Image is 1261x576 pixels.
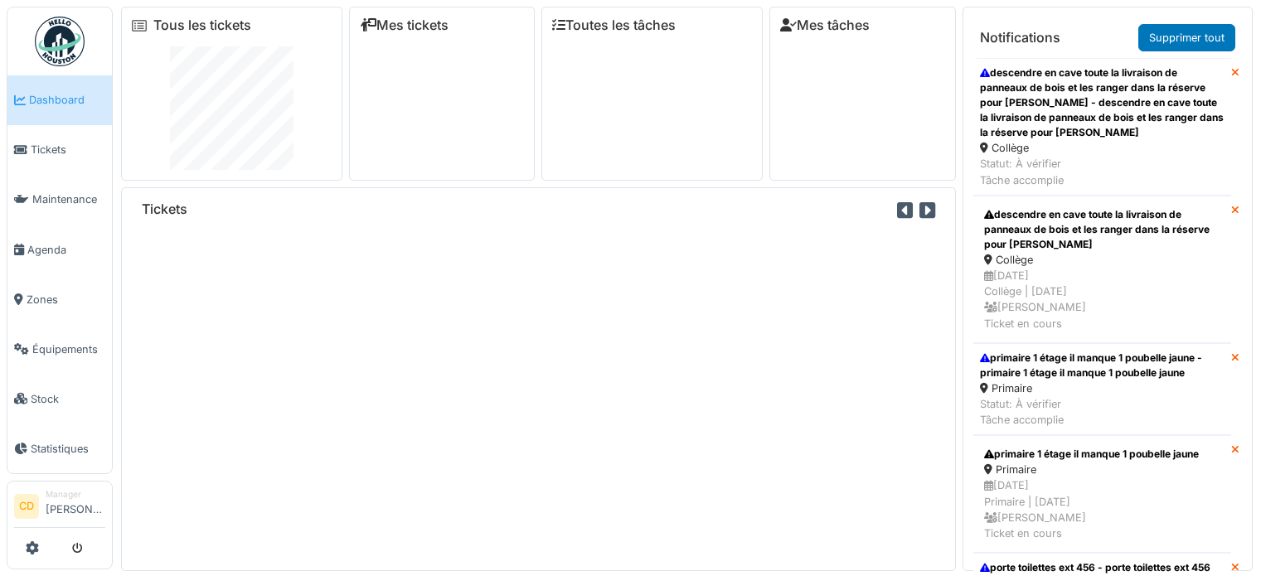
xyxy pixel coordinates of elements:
[980,380,1225,396] div: Primaire
[980,560,1210,575] div: porte toilettes ext 456 - porte toilettes ext 456
[980,396,1225,428] div: Statut: À vérifier Tâche accomplie
[980,65,1225,140] div: descendre en cave toute la livraison de panneaux de bois et les ranger dans la réserve pour [PERS...
[7,374,112,424] a: Stock
[980,140,1225,156] div: Collège
[360,17,449,33] a: Mes tickets
[142,201,187,217] h6: Tickets
[31,142,105,157] span: Tickets
[552,17,676,33] a: Toutes les tâches
[973,435,1231,553] a: primaire 1 étage il manque 1 poubelle jaune Primaire [DATE]Primaire | [DATE] [PERSON_NAME]Ticket ...
[984,207,1220,252] div: descendre en cave toute la livraison de panneaux de bois et les ranger dans la réserve pour [PERS...
[984,447,1220,462] div: primaire 1 étage il manque 1 poubelle jaune
[27,242,105,258] span: Agenda
[7,324,112,374] a: Équipements
[27,292,105,307] span: Zones
[14,488,105,528] a: CD Manager[PERSON_NAME]
[973,58,1231,196] a: descendre en cave toute la livraison de panneaux de bois et les ranger dans la réserve pour [PERS...
[973,343,1231,436] a: primaire 1 étage il manque 1 poubelle jaune - primaire 1 étage il manque 1 poubelle jaune Primair...
[1138,24,1235,51] a: Supprimer tout
[984,252,1220,268] div: Collège
[32,191,105,207] span: Maintenance
[980,156,1225,187] div: Statut: À vérifier Tâche accomplie
[984,462,1220,477] div: Primaire
[46,488,105,501] div: Manager
[153,17,251,33] a: Tous les tickets
[31,391,105,407] span: Stock
[7,424,112,473] a: Statistiques
[7,75,112,125] a: Dashboard
[980,30,1060,46] h6: Notifications
[7,274,112,324] a: Zones
[984,268,1220,332] div: [DATE] Collège | [DATE] [PERSON_NAME] Ticket en cours
[46,488,105,524] li: [PERSON_NAME]
[780,17,870,33] a: Mes tâches
[35,17,85,66] img: Badge_color-CXgf-gQk.svg
[984,477,1220,541] div: [DATE] Primaire | [DATE] [PERSON_NAME] Ticket en cours
[14,494,39,519] li: CD
[973,196,1231,343] a: descendre en cave toute la livraison de panneaux de bois et les ranger dans la réserve pour [PERS...
[7,225,112,274] a: Agenda
[31,441,105,457] span: Statistiques
[980,351,1225,380] div: primaire 1 étage il manque 1 poubelle jaune - primaire 1 étage il manque 1 poubelle jaune
[29,92,105,108] span: Dashboard
[7,175,112,225] a: Maintenance
[7,125,112,175] a: Tickets
[32,341,105,357] span: Équipements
